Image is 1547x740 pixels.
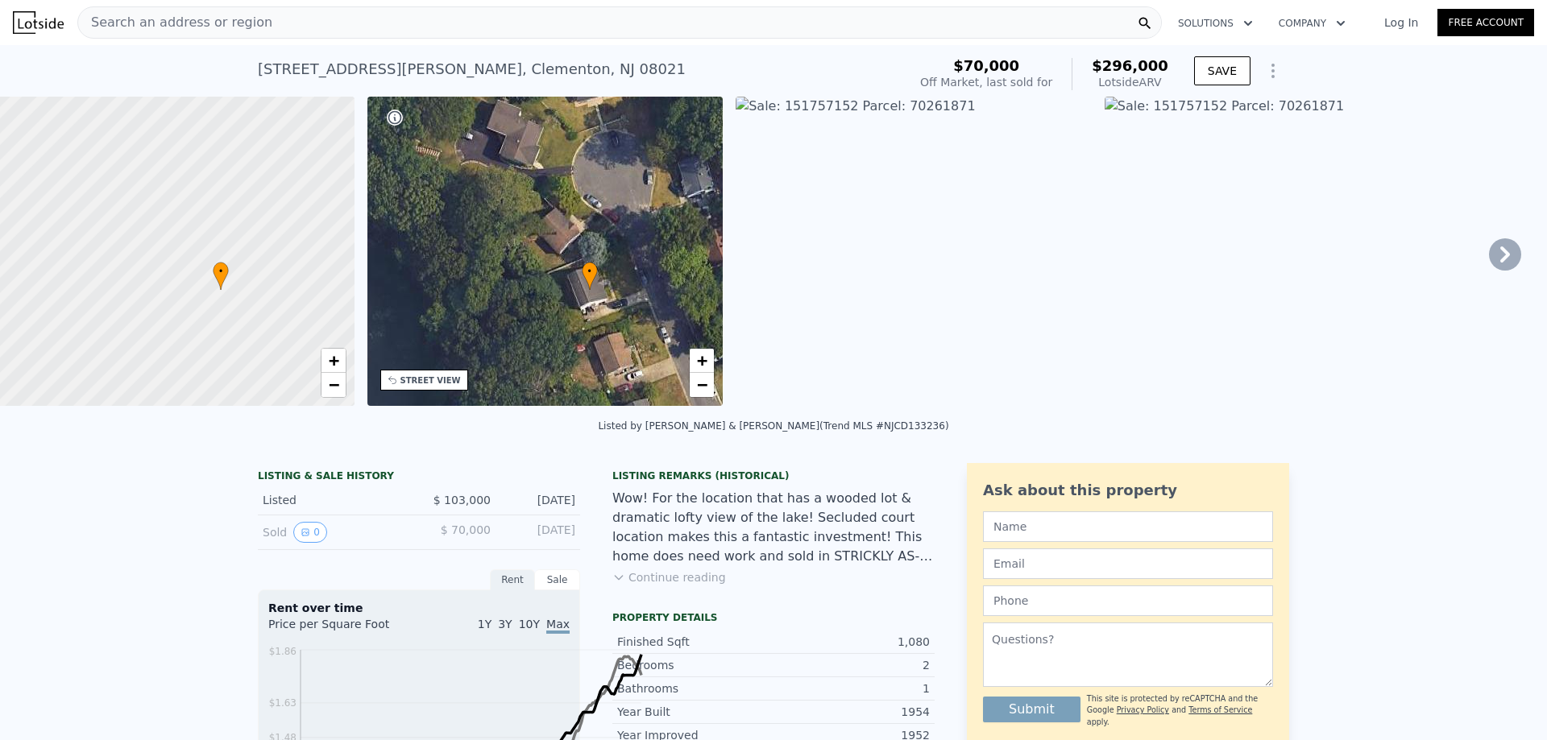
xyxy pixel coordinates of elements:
div: Year Built [617,704,773,720]
a: Log In [1365,14,1437,31]
div: Listed [263,492,406,508]
div: Listed by [PERSON_NAME] & [PERSON_NAME] (Trend MLS #NJCD133236) [598,420,948,432]
span: + [328,350,338,370]
div: Lotside ARV [1092,74,1168,90]
button: Company [1266,9,1358,38]
input: Email [983,548,1273,579]
span: Search an address or region [78,13,272,32]
div: Wow! For the location that has a wooded lot & dramatic lofty view of the lake! Secluded court loc... [612,489,935,566]
a: Zoom out [321,373,346,397]
a: Zoom in [690,349,714,373]
div: • [582,262,598,290]
div: 2 [773,657,930,673]
div: [DATE] [504,522,575,543]
div: Finished Sqft [617,634,773,650]
div: 1 [773,680,930,697]
div: 1954 [773,704,930,720]
div: LISTING & SALE HISTORY [258,469,580,486]
span: • [213,264,229,279]
button: SAVE [1194,56,1250,85]
img: Sale: 151757152 Parcel: 70261871 [736,97,1092,406]
div: [STREET_ADDRESS][PERSON_NAME] , Clementon , NJ 08021 [258,58,686,81]
div: Sold [263,522,406,543]
button: Solutions [1165,9,1266,38]
span: 3Y [498,618,512,630]
div: Rent over time [268,600,570,616]
a: Free Account [1437,9,1534,36]
tspan: $1.63 [269,697,297,709]
div: Rent [490,569,535,590]
span: − [328,374,338,395]
div: Bedrooms [617,657,773,673]
div: • [213,262,229,290]
span: $70,000 [953,57,1019,74]
div: Ask about this property [983,479,1273,502]
span: − [697,374,707,395]
button: Show Options [1257,55,1289,87]
button: View historical data [293,522,327,543]
button: Continue reading [612,569,726,585]
div: Sale [535,569,580,590]
a: Zoom out [690,373,714,397]
a: Terms of Service [1188,705,1252,714]
div: Price per Square Foot [268,616,419,642]
div: This site is protected by reCAPTCHA and the Google and apply. [1087,693,1273,728]
span: $296,000 [1092,57,1168,74]
span: Max [546,618,570,634]
span: 10Y [519,618,540,630]
span: • [582,264,598,279]
input: Name [983,511,1273,542]
div: 1,080 [773,634,930,650]
a: Privacy Policy [1117,705,1169,714]
span: + [697,350,707,370]
button: Submit [983,697,1080,722]
img: Lotside [13,11,64,34]
input: Phone [983,585,1273,616]
img: Sale: 151757152 Parcel: 70261871 [1105,97,1461,406]
a: Zoom in [321,349,346,373]
div: Bathrooms [617,680,773,697]
div: [DATE] [504,492,575,508]
div: Property details [612,611,935,624]
div: Listing Remarks (Historical) [612,469,935,482]
span: $ 103,000 [433,494,491,506]
div: Off Market, last sold for [920,74,1052,90]
span: $ 70,000 [441,523,491,536]
div: STREET VIEW [400,374,461,387]
span: 1Y [478,618,491,630]
tspan: $1.86 [269,646,297,657]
